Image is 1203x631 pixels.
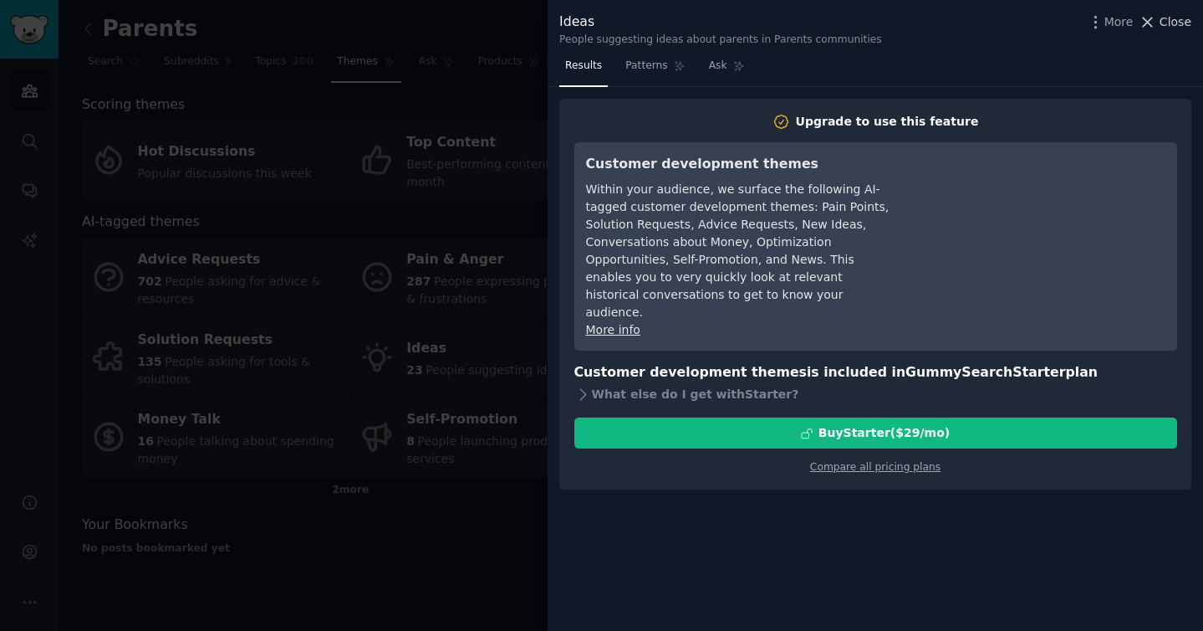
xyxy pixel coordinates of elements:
span: Close [1160,13,1191,31]
div: People suggesting ideas about parents in Parents communities [559,33,882,48]
div: Ideas [559,12,882,33]
div: What else do I get with Starter ? [574,382,1177,406]
a: Results [559,53,608,87]
span: More [1104,13,1134,31]
a: Compare all pricing plans [810,461,940,473]
div: Upgrade to use this feature [796,113,979,131]
span: Ask [709,59,727,74]
button: Close [1139,13,1191,31]
a: More info [586,323,640,336]
div: Within your audience, we surface the following AI-tagged customer development themes: Pain Points... [586,181,891,321]
span: Patterns [625,59,667,74]
a: Ask [703,53,751,87]
h3: Customer development themes is included in plan [574,362,1177,383]
span: GummySearch Starter [905,364,1065,380]
h3: Customer development themes [586,154,891,175]
iframe: YouTube video player [915,154,1165,280]
a: Patterns [619,53,691,87]
button: BuyStarter($29/mo) [574,418,1177,449]
span: Results [565,59,602,74]
button: More [1087,13,1134,31]
div: Buy Starter ($ 29 /mo ) [818,424,950,442]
